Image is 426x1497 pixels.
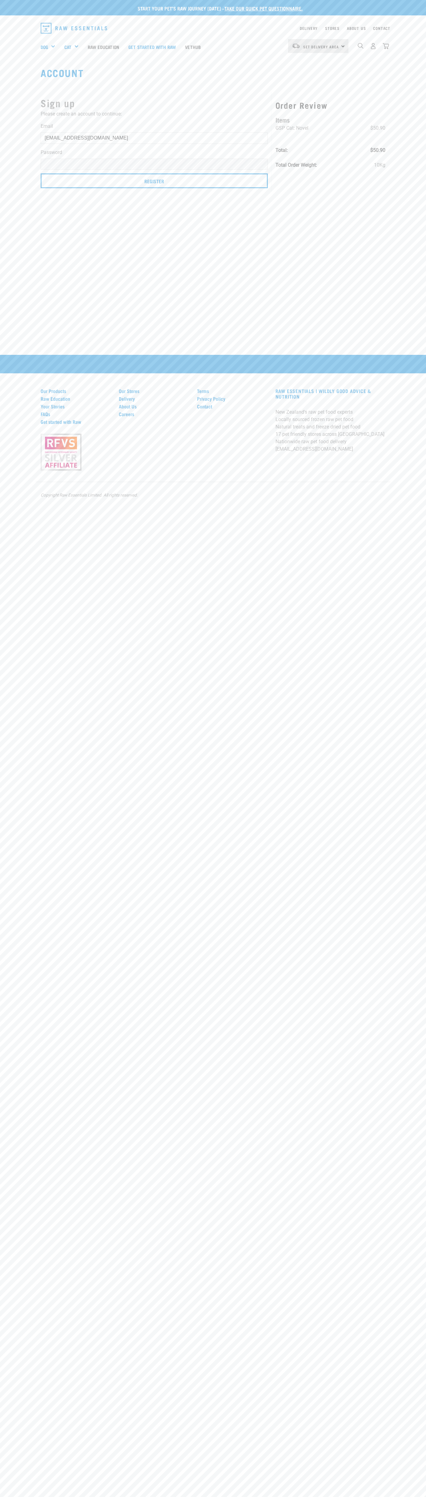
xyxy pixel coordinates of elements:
span: $50.90 [370,147,385,154]
a: Raw Education [83,34,124,59]
img: home-icon@2x.png [383,43,389,49]
h2: Sign up [41,95,268,110]
a: Get started with Raw [124,34,180,59]
p: Please create an account to continue: [41,110,268,118]
a: Raw Education [41,396,111,401]
a: FAQs [41,411,111,417]
a: Careers [119,411,190,417]
a: Get started with Raw [41,419,111,424]
nav: dropdown navigation [36,20,390,36]
a: Delivery [119,396,190,401]
a: Contact [373,27,390,29]
a: take our quick pet questionnaire. [224,7,303,10]
strong: Total Order Weight: [275,162,317,168]
h1: Account [41,67,385,78]
h4: Items [275,115,385,124]
a: Terms [197,388,268,394]
a: Our Products [41,388,111,394]
a: Delivery [300,27,318,29]
a: Cat [64,43,71,51]
a: Your Stories [41,404,111,409]
a: Vethub [180,34,205,59]
a: About Us [347,27,366,29]
img: rfvs.png [38,433,84,472]
h3: Order Review [275,100,385,110]
span: $50.90 [370,124,385,132]
p: New Zealand's raw pet food experts Locally sourced frozen raw pet food Natural treats and freeze ... [275,408,385,453]
a: Dog [41,43,48,51]
span: 10Kg [374,161,385,169]
img: van-moving.png [292,43,300,49]
a: Privacy Policy [197,396,268,401]
a: Our Stores [119,388,190,394]
a: Contact [197,404,268,409]
img: home-icon-1@2x.png [358,43,364,49]
input: Register [41,173,268,188]
a: About Us [119,404,190,409]
label: Password [41,149,268,156]
h3: RAW ESSENTIALS | Wildly Good Advice & Nutrition [275,388,385,399]
img: Raw Essentials Logo [41,23,107,34]
img: user.png [370,43,376,49]
a: Stores [325,27,340,29]
strong: Total: [275,147,288,153]
em: Copyright Raw Essentials Limited. All rights reserved. [41,493,138,497]
label: Email [41,123,268,130]
span: Set Delivery Area [303,46,339,48]
span: GSP Cat: Novel [275,125,308,131]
